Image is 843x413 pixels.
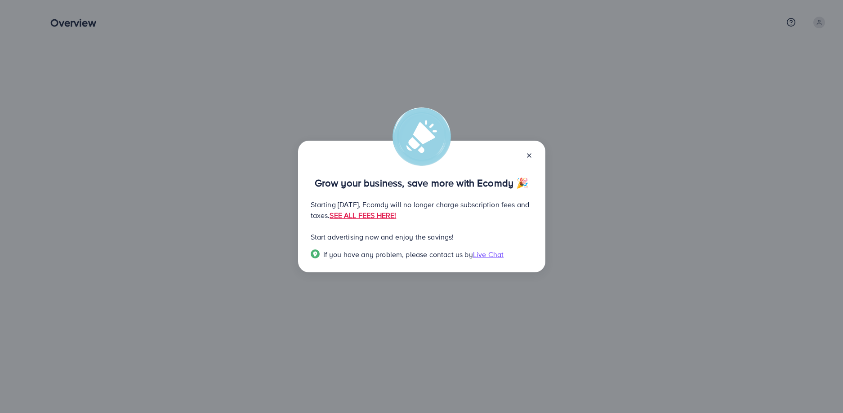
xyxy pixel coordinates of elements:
a: SEE ALL FEES HERE! [330,210,396,220]
p: Start advertising now and enjoy the savings! [311,231,533,242]
span: Live Chat [473,249,504,259]
img: alert [393,107,451,166]
p: Starting [DATE], Ecomdy will no longer charge subscription fees and taxes. [311,199,533,221]
img: Popup guide [311,249,320,258]
p: Grow your business, save more with Ecomdy 🎉 [311,178,533,188]
span: If you have any problem, please contact us by [323,249,473,259]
